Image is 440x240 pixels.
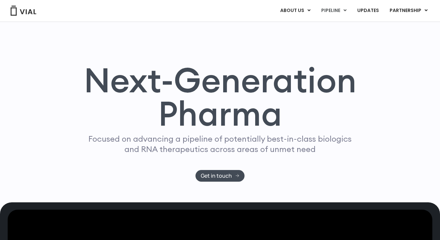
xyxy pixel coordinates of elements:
span: Get in touch [201,173,232,178]
p: Focused on advancing a pipeline of potentially best-in-class biologics and RNA therapeutics acros... [86,134,355,154]
a: PIPELINEMenu Toggle [316,5,352,16]
a: PARTNERSHIPMenu Toggle [384,5,433,16]
img: Vial Logo [10,6,37,16]
h1: Next-Generation Pharma [76,63,365,131]
a: UPDATES [352,5,384,16]
a: ABOUT USMenu Toggle [275,5,316,16]
a: Get in touch [195,170,245,182]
